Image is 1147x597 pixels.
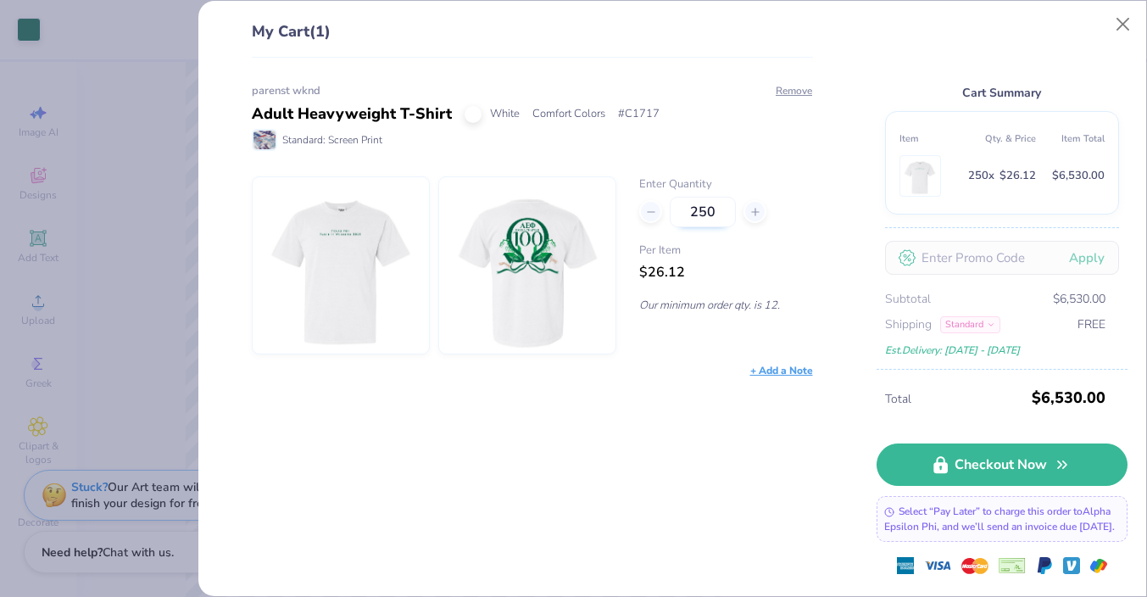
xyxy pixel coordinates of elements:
[252,83,813,100] div: parenst wknd
[618,106,660,123] span: # C1717
[885,83,1119,103] div: Cart Summary
[885,366,935,385] span: Sales Tax
[1036,126,1105,152] th: Item Total
[1090,557,1107,574] img: GPay
[999,166,1036,186] span: $26.12
[1052,166,1105,186] span: $6,530.00
[639,243,812,259] span: Per Item
[877,444,1128,486] a: Checkout Now
[877,496,1128,542] div: Select “Pay Later” to charge this order to Alpha Epsilon Phi , and we’ll send an invoice due [DATE].
[1053,290,1105,309] span: $6,530.00
[961,552,988,579] img: master-card
[282,132,382,148] span: Standard: Screen Print
[252,103,452,126] div: Adult Heavyweight T-Shirt
[899,126,968,152] th: Item
[897,557,914,574] img: express
[639,263,685,282] span: $26.12
[1032,382,1105,413] span: $6,530.00
[268,177,414,354] img: Comfort Colors C1717
[885,341,1105,360] div: Est. Delivery: [DATE] - [DATE]
[940,316,1000,333] div: Standard
[1036,557,1053,574] img: Paypal
[999,557,1026,574] img: cheque
[750,363,813,378] div: + Add a Note
[775,83,813,98] button: Remove
[885,390,1027,409] span: Total
[454,177,600,354] img: Comfort Colors C1717
[253,131,276,149] img: Standard: Screen Print
[1077,315,1105,334] span: FREE
[968,166,994,186] span: 250 x
[670,197,736,227] input: – –
[1083,366,1105,385] span: TBD
[1063,557,1080,574] img: Venmo
[490,106,520,123] span: White
[885,315,932,334] span: Shipping
[532,106,605,123] span: Comfort Colors
[885,290,931,309] span: Subtotal
[924,552,951,579] img: visa
[639,298,812,313] p: Our minimum order qty. is 12.
[967,126,1036,152] th: Qty. & Price
[885,241,1119,275] input: Enter Promo Code
[904,156,937,196] img: Comfort Colors C1717
[1107,8,1139,41] button: Close
[252,20,813,58] div: My Cart (1)
[639,176,812,193] label: Enter Quantity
